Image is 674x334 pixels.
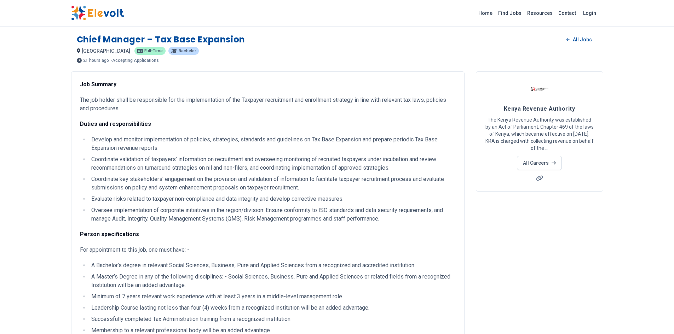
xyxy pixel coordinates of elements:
p: The job holder shall be responsible for the implementation of the Taxpayer recruitment and enroll... [80,96,456,113]
a: Find Jobs [495,7,524,19]
span: Full-time [144,49,163,53]
li: Successfully completed Tax Administration training from a recognized institution. [89,315,456,323]
p: For appointment to this job, one must have: - [80,246,456,254]
a: Login [579,6,600,20]
span: Bachelor [179,49,196,53]
span: Kenya Revenue Authority [504,105,575,112]
p: The Kenya Revenue Authority was established by an Act of Parliament, Chapter 469 of the laws of K... [485,116,594,152]
img: Elevolt [71,6,124,20]
li: Coordinate validation of taxpayers’ information on recruitment and overseeing monitoring of recru... [89,155,456,172]
li: Minimum of 7 years relevant work experience with at least 3 years in a middle-level management role. [89,292,456,301]
a: Home [476,7,495,19]
strong: Job Summary [80,81,116,88]
a: All Jobs [561,34,597,45]
a: Resources [524,7,555,19]
a: All Careers [517,156,562,170]
li: Oversee implementation of corporate initiatives in the region/division: Ensure conformity to ISO ... [89,206,456,223]
li: Develop and monitor implementation of policies, strategies, standards and guidelines on Tax Base ... [89,135,456,152]
li: Evaluate risks related to taxpayer non-compliance and data integrity and develop corrective measu... [89,195,456,203]
iframe: Advertisement [476,200,603,299]
a: Contact [555,7,579,19]
li: A Master’s Degree in any of the following disciplines: - Social Sciences, Business, Pure and Appl... [89,273,456,289]
li: Coordinate key stakeholders' engagement on the provision and validation of information to facilit... [89,175,456,192]
h1: Chief Manager – Tax Base Expansion [77,34,245,45]
strong: Person specifications [80,231,139,238]
p: - Accepting Applications [110,58,159,63]
li: Leadership Course lasting not less than four (4) weeks from a recognized institution will be an a... [89,304,456,312]
img: Kenya Revenue Authority [531,80,548,98]
li: A Bachelor’s degree in relevant Social Sciences, Business, Pure and Applied Sciences from a recog... [89,261,456,270]
strong: Duties and responsibilities [80,121,151,127]
span: [GEOGRAPHIC_DATA] [82,48,130,54]
span: 21 hours ago [83,58,109,63]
